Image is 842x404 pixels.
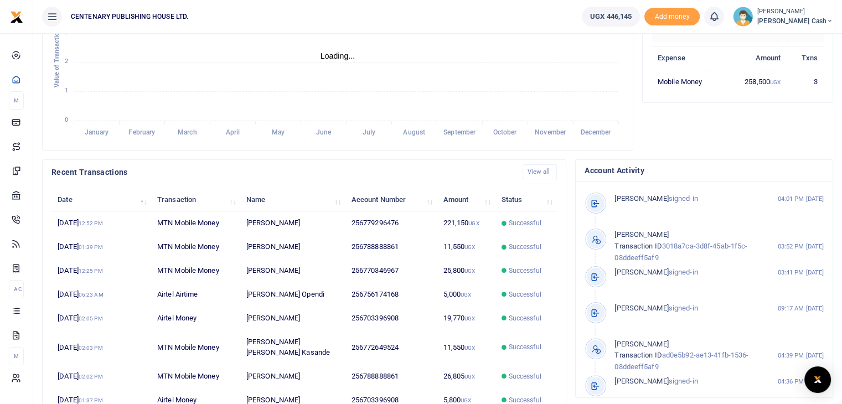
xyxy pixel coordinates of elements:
[464,268,475,274] small: UGX
[461,292,471,298] small: UGX
[65,87,68,94] tspan: 1
[725,70,787,93] td: 258,500
[652,46,725,70] th: Expense
[79,315,103,322] small: 02:05 PM
[51,330,151,365] td: [DATE]
[240,330,345,365] td: [PERSON_NAME] [PERSON_NAME] Kasande
[178,128,197,136] tspan: March
[464,315,475,322] small: UGX
[151,235,240,259] td: MTN Mobile Money
[464,244,475,250] small: UGX
[85,128,109,136] tspan: January
[614,229,771,263] p: 3018a7ca-3d8f-45ab-1f5c-08ddeeff5af9
[644,8,700,26] span: Add money
[226,128,240,136] tspan: April
[777,242,824,251] small: 03:52 PM [DATE]
[65,29,68,36] tspan: 3
[577,7,644,27] li: Wallet ballance
[733,7,833,27] a: profile-user [PERSON_NAME] [PERSON_NAME] Cash
[495,188,557,211] th: Status: activate to sort column ascending
[509,218,541,228] span: Successful
[652,70,725,93] td: Mobile Money
[614,303,771,314] p: signed-in
[509,342,541,352] span: Successful
[240,188,345,211] th: Name: activate to sort column ascending
[345,283,437,307] td: 256756174168
[79,292,104,298] small: 06:23 AM
[509,289,541,299] span: Successful
[151,211,240,235] td: MTN Mobile Money
[437,259,495,283] td: 25,800
[614,194,668,203] span: [PERSON_NAME]
[437,235,495,259] td: 11,550
[757,16,833,26] span: [PERSON_NAME] Cash
[79,345,103,351] small: 02:03 PM
[345,188,437,211] th: Account Number: activate to sort column ascending
[51,307,151,330] td: [DATE]
[151,283,240,307] td: Airtel Airtime
[614,376,771,387] p: signed-in
[770,79,781,85] small: UGX
[509,371,541,381] span: Successful
[468,220,479,226] small: UGX
[240,211,345,235] td: [PERSON_NAME]
[614,377,668,385] span: [PERSON_NAME]
[240,365,345,389] td: [PERSON_NAME]
[437,307,495,330] td: 19,770
[777,377,824,386] small: 04:36 PM [DATE]
[316,128,332,136] tspan: June
[10,12,23,20] a: logo-small logo-large logo-large
[79,244,103,250] small: 01:39 PM
[614,242,662,250] span: Transaction ID
[345,211,437,235] td: 256779296476
[51,235,151,259] td: [DATE]
[582,7,640,27] a: UGX 446,145
[437,365,495,389] td: 26,805
[65,58,68,65] tspan: 2
[777,351,824,360] small: 04:39 PM [DATE]
[51,259,151,283] td: [DATE]
[51,283,151,307] td: [DATE]
[51,188,151,211] th: Date: activate to sort column descending
[614,267,771,278] p: signed-in
[9,347,24,365] li: M
[240,283,345,307] td: [PERSON_NAME] Opendi
[725,46,787,70] th: Amount
[10,11,23,24] img: logo-small
[345,307,437,330] td: 256703396908
[614,193,771,205] p: signed-in
[345,330,437,365] td: 256772649524
[437,211,495,235] td: 221,150
[321,51,355,60] text: Loading...
[240,235,345,259] td: [PERSON_NAME]
[345,365,437,389] td: 256788888861
[777,304,824,313] small: 09:17 AM [DATE]
[345,259,437,283] td: 256770346967
[128,128,155,136] tspan: February
[590,11,632,22] span: UGX 446,145
[733,7,753,27] img: profile-user
[79,220,103,226] small: 12:52 PM
[644,12,700,20] a: Add money
[65,116,68,123] tspan: 0
[51,166,514,178] h4: Recent Transactions
[151,307,240,330] td: Airtel Money
[9,91,24,110] li: M
[535,128,566,136] tspan: November
[151,188,240,211] th: Transaction: activate to sort column ascending
[79,268,103,274] small: 12:25 PM
[509,266,541,276] span: Successful
[443,128,476,136] tspan: September
[787,70,824,93] td: 3
[53,6,60,88] text: Value of Transactions (UGX )
[787,46,824,70] th: Txns
[804,366,831,393] div: Open Intercom Messenger
[464,345,475,351] small: UGX
[585,164,824,177] h4: Account Activity
[51,365,151,389] td: [DATE]
[464,374,475,380] small: UGX
[509,313,541,323] span: Successful
[581,128,611,136] tspan: December
[614,268,668,276] span: [PERSON_NAME]
[614,340,668,348] span: [PERSON_NAME]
